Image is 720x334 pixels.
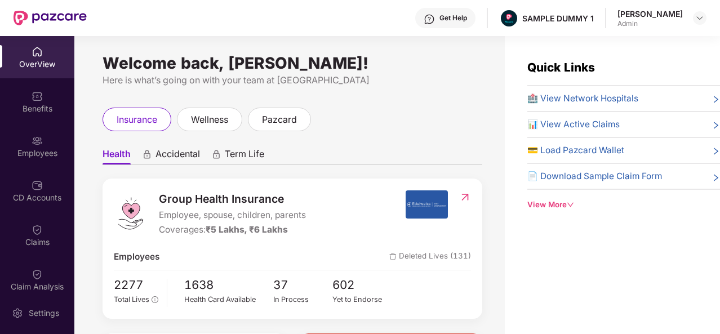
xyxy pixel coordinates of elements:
[14,11,87,25] img: New Pazcare Logo
[527,144,624,157] span: 💳 Load Pazcard Wallet
[459,192,471,203] img: RedirectIcon
[184,276,273,295] span: 1638
[159,223,306,237] div: Coverages:
[114,250,159,264] span: Employees
[501,10,517,26] img: Pazcare_Alternative_logo-01-01.png
[32,46,43,57] img: svg+xml;base64,PHN2ZyBpZD0iSG9tZSIgeG1sbnM9Imh0dHA6Ly93d3cudzMub3JnLzIwMDAvc3ZnIiB3aWR0aD0iMjAiIG...
[103,59,482,68] div: Welcome back, [PERSON_NAME]!
[527,118,620,131] span: 📊 View Active Claims
[712,94,720,105] span: right
[712,146,720,157] span: right
[389,250,471,264] span: Deleted Lives (131)
[152,296,158,302] span: info-circle
[527,170,662,183] span: 📄 Download Sample Claim Form
[211,149,221,159] div: animation
[184,294,273,305] div: Health Card Available
[273,276,333,295] span: 37
[332,294,392,305] div: Yet to Endorse
[389,253,397,260] img: deleteIcon
[262,113,297,127] span: pazcard
[522,13,594,24] div: SAMPLE DUMMY 1
[114,197,148,230] img: logo
[527,199,720,211] div: View More
[155,148,200,164] span: Accidental
[527,60,595,74] span: Quick Links
[273,294,333,305] div: In Process
[439,14,467,23] div: Get Help
[12,308,23,319] img: svg+xml;base64,PHN2ZyBpZD0iU2V0dGluZy0yMHgyMCIgeG1sbnM9Imh0dHA6Ly93d3cudzMub3JnLzIwMDAvc3ZnIiB3aW...
[712,120,720,131] span: right
[103,73,482,87] div: Here is what’s going on with your team at [GEOGRAPHIC_DATA]
[32,269,43,280] img: svg+xml;base64,PHN2ZyBpZD0iQ2xhaW0iIHhtbG5zPSJodHRwOi8vd3d3LnczLm9yZy8yMDAwL3N2ZyIgd2lkdGg9IjIwIi...
[332,276,392,295] span: 602
[32,180,43,191] img: svg+xml;base64,PHN2ZyBpZD0iQ0RfQWNjb3VudHMiIGRhdGEtbmFtZT0iQ0QgQWNjb3VudHMiIHhtbG5zPSJodHRwOi8vd3...
[32,224,43,235] img: svg+xml;base64,PHN2ZyBpZD0iQ2xhaW0iIHhtbG5zPSJodHRwOi8vd3d3LnczLm9yZy8yMDAwL3N2ZyIgd2lkdGg9IjIwIi...
[159,208,306,222] span: Employee, spouse, children, parents
[617,19,683,28] div: Admin
[114,276,158,295] span: 2277
[191,113,228,127] span: wellness
[103,148,131,164] span: Health
[142,149,152,159] div: animation
[25,308,63,319] div: Settings
[406,190,448,219] img: insurerIcon
[712,172,720,183] span: right
[617,8,683,19] div: [PERSON_NAME]
[225,148,264,164] span: Term Life
[206,224,288,235] span: ₹5 Lakhs, ₹6 Lakhs
[159,190,306,207] span: Group Health Insurance
[117,113,157,127] span: insurance
[695,14,704,23] img: svg+xml;base64,PHN2ZyBpZD0iRHJvcGRvd24tMzJ4MzIiIHhtbG5zPSJodHRwOi8vd3d3LnczLm9yZy8yMDAwL3N2ZyIgd2...
[114,295,149,304] span: Total Lives
[424,14,435,25] img: svg+xml;base64,PHN2ZyBpZD0iSGVscC0zMngzMiIgeG1sbnM9Imh0dHA6Ly93d3cudzMub3JnLzIwMDAvc3ZnIiB3aWR0aD...
[567,201,574,208] span: down
[32,91,43,102] img: svg+xml;base64,PHN2ZyBpZD0iQmVuZWZpdHMiIHhtbG5zPSJodHRwOi8vd3d3LnczLm9yZy8yMDAwL3N2ZyIgd2lkdGg9Ij...
[32,135,43,146] img: svg+xml;base64,PHN2ZyBpZD0iRW1wbG95ZWVzIiB4bWxucz0iaHR0cDovL3d3dy53My5vcmcvMjAwMC9zdmciIHdpZHRoPS...
[527,92,638,105] span: 🏥 View Network Hospitals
